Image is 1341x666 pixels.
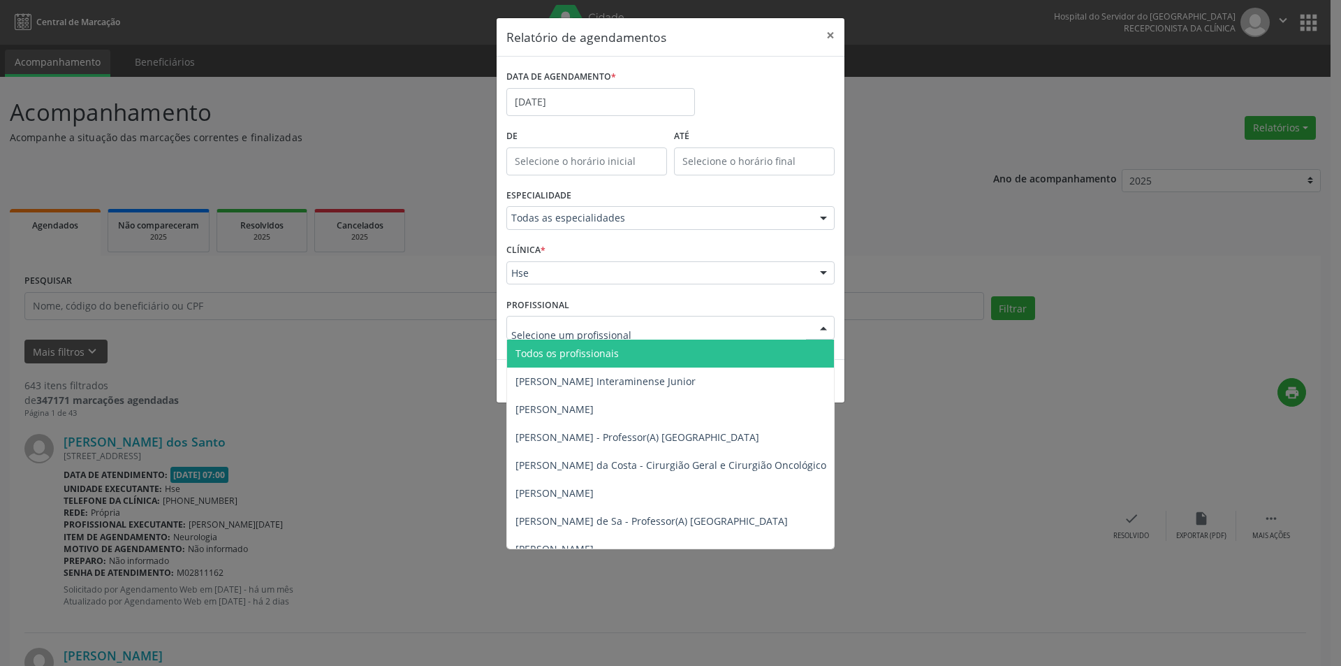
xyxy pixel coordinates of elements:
span: [PERSON_NAME] - Professor(A) [GEOGRAPHIC_DATA] [515,430,759,444]
label: ESPECIALIDADE [506,185,571,207]
label: DATA DE AGENDAMENTO [506,66,616,88]
span: Hse [511,266,806,280]
button: Close [816,18,844,52]
input: Selecione o horário final [674,147,835,175]
span: [PERSON_NAME] [515,486,594,500]
span: [PERSON_NAME] de Sa - Professor(A) [GEOGRAPHIC_DATA] [515,514,788,528]
label: ATÉ [674,126,835,147]
input: Selecione o horário inicial [506,147,667,175]
span: Todas as especialidades [511,211,806,225]
h5: Relatório de agendamentos [506,28,666,46]
span: [PERSON_NAME] [515,542,594,556]
input: Selecione uma data ou intervalo [506,88,695,116]
span: [PERSON_NAME] [515,403,594,416]
input: Selecione um profissional [511,321,806,349]
span: Todos os profissionais [515,347,619,360]
span: [PERSON_NAME] Interaminense Junior [515,375,696,388]
span: [PERSON_NAME] da Costa - Cirurgião Geral e Cirurgião Oncológico [515,458,826,472]
label: PROFISSIONAL [506,294,569,316]
label: CLÍNICA [506,240,545,261]
label: De [506,126,667,147]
